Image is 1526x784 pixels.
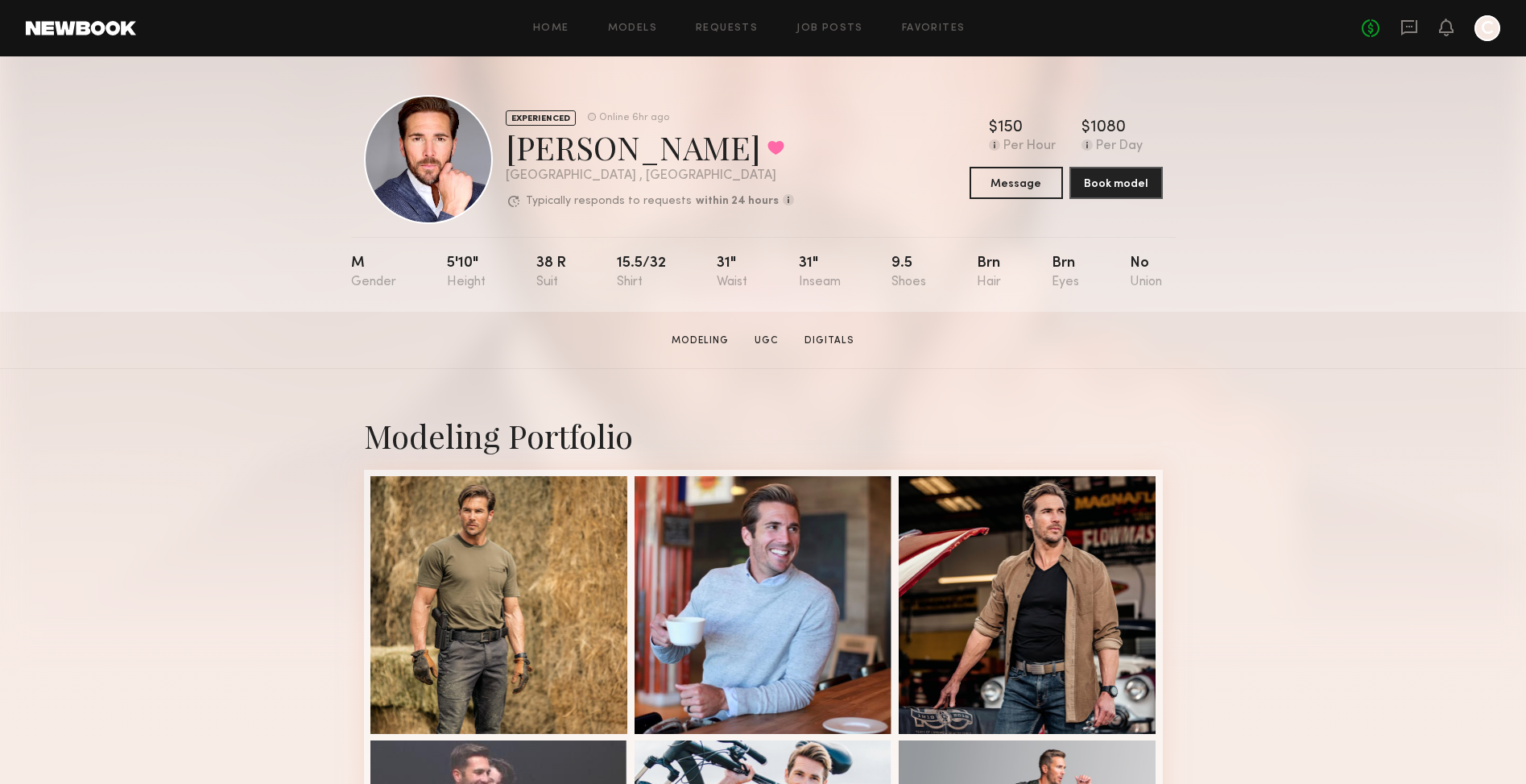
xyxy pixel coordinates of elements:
[526,196,692,207] p: Typically responds to requests
[665,334,735,348] a: Modeling
[506,110,576,126] div: EXPERIENCED
[998,120,1023,136] div: 150
[1096,139,1143,154] div: Per Day
[599,113,669,123] div: Online 6hr ago
[1003,139,1056,154] div: Per Hour
[1130,256,1162,289] div: No
[798,334,861,348] a: Digitals
[608,23,657,34] a: Models
[796,23,863,34] a: Job Posts
[447,256,486,289] div: 5'10"
[1052,256,1079,289] div: Brn
[799,256,841,289] div: 31"
[506,169,794,183] div: [GEOGRAPHIC_DATA] , [GEOGRAPHIC_DATA]
[891,256,926,289] div: 9.5
[1090,120,1126,136] div: 1080
[536,256,566,289] div: 38 r
[1081,120,1090,136] div: $
[364,414,1163,457] div: Modeling Portfolio
[696,196,779,207] b: within 24 hours
[351,256,396,289] div: M
[533,23,569,34] a: Home
[1474,15,1500,41] a: C
[617,256,666,289] div: 15.5/32
[1069,167,1163,199] button: Book model
[977,256,1001,289] div: Brn
[696,23,758,34] a: Requests
[970,167,1063,199] button: Message
[506,126,794,168] div: [PERSON_NAME]
[748,334,785,348] a: UGC
[989,120,998,136] div: $
[902,23,966,34] a: Favorites
[717,256,747,289] div: 31"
